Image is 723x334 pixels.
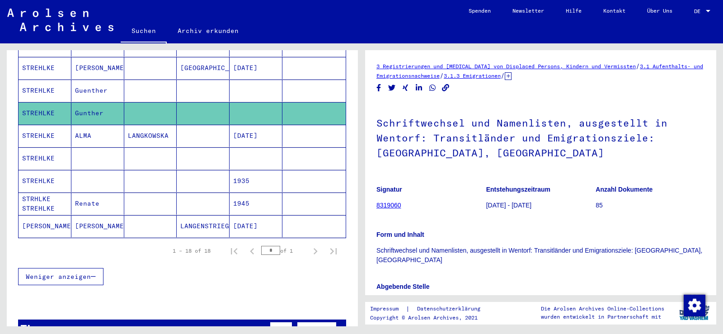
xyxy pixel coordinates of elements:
[684,295,705,316] img: Zustimmung ändern
[124,125,177,147] mat-cell: LANGKOWSKA
[501,71,505,80] span: /
[414,82,424,94] button: Share on LinkedIn
[387,82,397,94] button: Share on Twitter
[26,273,91,281] span: Weniger anzeigen
[19,57,71,79] mat-cell: STREHLKE
[370,314,491,322] p: Copyright © Arolsen Archives, 2021
[121,20,167,43] a: Suchen
[376,202,401,209] a: 8319060
[596,186,653,193] b: Anzahl Dokumente
[376,102,705,172] h1: Schriftwechsel und Namenlisten, ausgestellt in Wentorf: Transitländer und Emigrationsziele: [GEOG...
[370,304,406,314] a: Impressum
[71,80,124,102] mat-cell: Guenther
[428,82,437,94] button: Share on WhatsApp
[370,304,491,314] div: |
[18,268,103,285] button: Weniger anzeigen
[167,20,249,42] a: Archiv erkunden
[225,242,243,260] button: First page
[376,246,705,265] p: Schriftwechsel und Namenlisten, ausgestellt in Wentorf: Transitländer und Emigrationsziele: [GEOG...
[71,102,124,124] mat-cell: Gunther
[441,82,451,94] button: Copy link
[324,242,343,260] button: Last page
[306,242,324,260] button: Next page
[376,63,636,70] a: 3 Registrierungen und [MEDICAL_DATA] von Displaced Persons, Kindern und Vermissten
[541,313,664,321] p: wurden entwickelt in Partnerschaft mit
[486,186,550,193] b: Entstehungszeitraum
[444,72,501,79] a: 3.1.3 Emigrationen
[19,215,71,237] mat-cell: [PERSON_NAME]
[173,247,211,255] div: 1 – 18 of 18
[230,125,282,147] mat-cell: [DATE]
[376,231,424,238] b: Form und Inhalt
[71,57,124,79] mat-cell: [PERSON_NAME]
[677,301,711,324] img: yv_logo.png
[19,80,71,102] mat-cell: STREHLKE
[374,82,384,94] button: Share on Facebook
[19,193,71,215] mat-cell: STRHLKE STREHLKE
[230,215,282,237] mat-cell: [DATE]
[261,246,306,255] div: of 1
[177,215,230,237] mat-cell: LANGENSTRIEGIS
[71,215,124,237] mat-cell: [PERSON_NAME]
[19,147,71,169] mat-cell: STREHLKE
[71,193,124,215] mat-cell: Renate
[683,294,705,316] div: Zustimmung ändern
[7,9,113,31] img: Arolsen_neg.svg
[694,8,704,14] span: DE
[440,71,444,80] span: /
[230,170,282,192] mat-cell: 1935
[19,102,71,124] mat-cell: STREHLKE
[376,186,402,193] b: Signatur
[19,125,71,147] mat-cell: STREHLKE
[401,82,410,94] button: Share on Xing
[71,125,124,147] mat-cell: ALMA
[410,304,491,314] a: Datenschutzerklärung
[177,57,230,79] mat-cell: [GEOGRAPHIC_DATA]
[19,170,71,192] mat-cell: STREHLKE
[636,62,640,70] span: /
[243,242,261,260] button: Previous page
[376,283,429,290] b: Abgebende Stelle
[596,201,705,210] p: 85
[486,201,596,210] p: [DATE] - [DATE]
[230,193,282,215] mat-cell: 1945
[230,57,282,79] mat-cell: [DATE]
[541,305,664,313] p: Die Arolsen Archives Online-Collections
